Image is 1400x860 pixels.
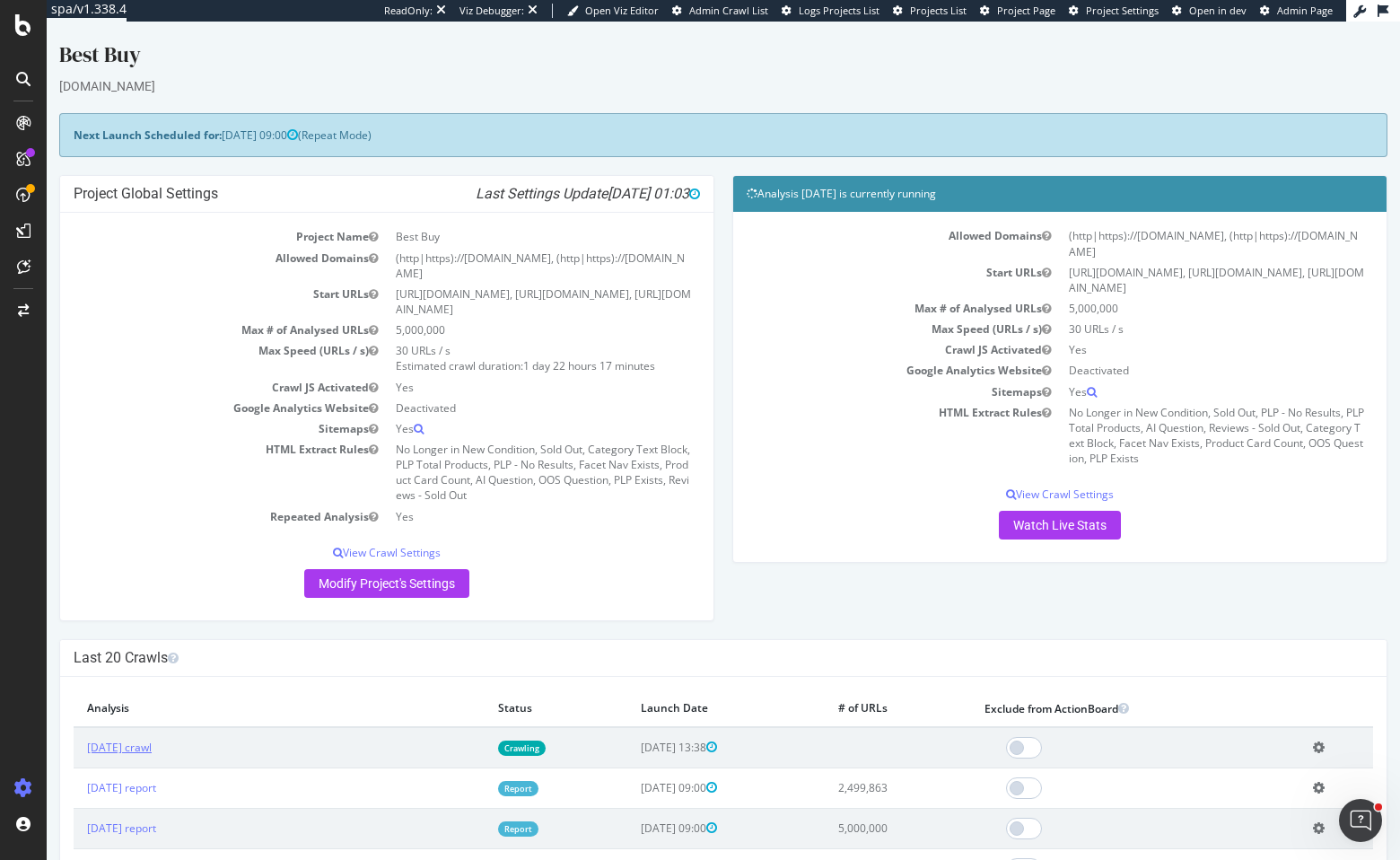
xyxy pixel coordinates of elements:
[40,799,109,814] a: [DATE] report
[1260,4,1333,18] a: Admin Page
[258,548,423,576] a: Modify Project's Settings
[1013,241,1326,276] td: [URL][DOMAIN_NAME], [URL][DOMAIN_NAME], [URL][DOMAIN_NAME]
[27,319,340,355] td: Max Speed (URLs / s)
[13,18,1341,56] div: Best Buy
[27,376,340,397] td: Google Analytics Website
[893,4,967,18] a: Projects List
[1013,318,1326,338] td: Yes
[700,241,1013,276] td: Start URLs
[910,4,967,17] span: Projects List
[594,799,670,814] span: [DATE] 09:00
[672,4,768,18] a: Admin Crawl List
[778,669,924,706] th: # of URLs
[27,205,340,225] td: Project Name
[1086,4,1159,17] span: Project Settings
[477,337,608,352] span: 1 day 22 hours 17 minutes
[340,417,653,485] td: No Longer in New Condition, Sold Out, Category Text Block, PLP Total Products, PLP - No Results, ...
[952,489,1074,518] a: Watch Live Stats
[700,318,1013,338] td: Crawl JS Activated
[700,163,1326,181] h4: Analysis [DATE] is currently running
[451,800,492,815] a: Report
[585,4,659,17] span: Open Viz Editor
[700,338,1013,359] td: Google Analytics Website
[40,718,105,733] a: [DATE] crawl
[340,355,653,376] td: Yes
[594,718,670,733] span: [DATE] 13:38
[175,106,251,121] span: [DATE] 09:00
[782,4,879,18] a: Logs Projects List
[340,226,653,262] td: (http|https)://[DOMAIN_NAME], (http|https)://[DOMAIN_NAME]
[700,465,1326,480] p: View Crawl Settings
[340,205,653,225] td: Best Buy
[340,376,653,397] td: Deactivated
[1013,381,1326,448] td: No Longer in New Condition, Sold Out, PLP - No Results, PLP Total Products, AI Question, Reviews ...
[27,106,175,121] strong: Next Launch Scheduled for:
[27,163,653,181] h4: Project Global Settings
[340,298,653,319] td: 5,000,000
[778,746,924,786] td: 2,499,863
[700,276,1013,297] td: Max # of Analysed URLs
[1339,799,1382,842] iframe: Intercom live chat
[27,298,340,319] td: Max # of Analysed URLs
[700,360,1013,381] td: Sitemaps
[340,485,653,505] td: Yes
[438,669,581,706] th: Status
[567,4,659,18] a: Open Viz Editor
[1172,4,1247,18] a: Open in dev
[13,56,1341,74] div: [DOMAIN_NAME]
[429,163,653,181] i: Last Settings Update
[27,523,653,539] p: View Crawl Settings
[40,759,109,774] a: [DATE] report
[27,669,438,706] th: Analysis
[1013,360,1326,381] td: Yes
[340,262,653,298] td: [URL][DOMAIN_NAME], [URL][DOMAIN_NAME], [URL][DOMAIN_NAME]
[778,786,924,827] td: 5,000,000
[799,4,879,17] span: Logs Projects List
[700,297,1013,318] td: Max Speed (URLs / s)
[27,226,340,262] td: Allowed Domains
[1013,276,1326,297] td: 5,000,000
[27,417,340,485] td: HTML Extract Rules
[384,4,433,18] div: ReadOnly:
[13,92,1341,136] div: (Repeat Mode)
[1013,204,1326,240] td: (http|https)://[DOMAIN_NAME], (http|https)://[DOMAIN_NAME]
[27,355,340,376] td: Crawl JS Activated
[451,719,499,734] a: Crawling
[561,163,653,180] span: [DATE] 01:03
[340,319,653,355] td: 30 URLs / s Estimated crawl duration:
[1013,297,1326,318] td: 30 URLs / s
[27,485,340,505] td: Repeated Analysis
[1189,4,1247,17] span: Open in dev
[581,669,778,706] th: Launch Date
[27,627,1326,645] h4: Last 20 Crawls
[980,4,1055,18] a: Project Page
[1013,338,1326,359] td: Deactivated
[340,397,653,417] td: Yes
[1069,4,1159,18] a: Project Settings
[451,759,492,775] a: Report
[700,204,1013,240] td: Allowed Domains
[459,4,524,18] div: Viz Debugger:
[1277,4,1333,17] span: Admin Page
[924,669,1253,706] th: Exclude from ActionBoard
[27,262,340,298] td: Start URLs
[997,4,1055,17] span: Project Page
[594,759,670,774] span: [DATE] 09:00
[689,4,768,17] span: Admin Crawl List
[27,397,340,417] td: Sitemaps
[700,381,1013,448] td: HTML Extract Rules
